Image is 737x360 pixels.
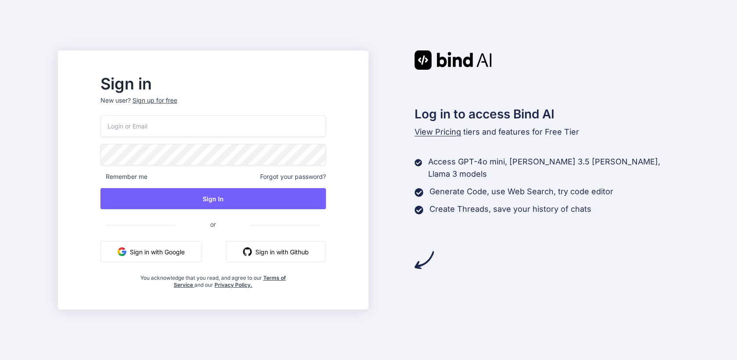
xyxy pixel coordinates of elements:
span: or [175,214,251,235]
span: View Pricing [415,127,461,136]
h2: Log in to access Bind AI [415,105,680,123]
div: You acknowledge that you read, and agree to our and our [138,269,288,289]
p: New user? [100,96,326,115]
span: Remember me [100,172,147,181]
a: Privacy Policy. [215,282,252,288]
img: github [243,247,252,256]
div: Sign up for free [132,96,177,105]
img: google [118,247,126,256]
button: Sign in with Github [226,241,326,262]
button: Sign In [100,188,326,209]
img: arrow [415,250,434,270]
button: Sign in with Google [100,241,202,262]
h2: Sign in [100,77,326,91]
p: Generate Code, use Web Search, try code editor [429,185,613,198]
span: Forgot your password? [260,172,326,181]
a: Terms of Service [174,274,286,288]
p: Create Threads, save your history of chats [429,203,591,215]
p: Access GPT-4o mini, [PERSON_NAME] 3.5 [PERSON_NAME], Llama 3 models [428,156,679,180]
img: Bind AI logo [415,50,492,70]
input: Login or Email [100,115,326,137]
p: tiers and features for Free Tier [415,126,680,138]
